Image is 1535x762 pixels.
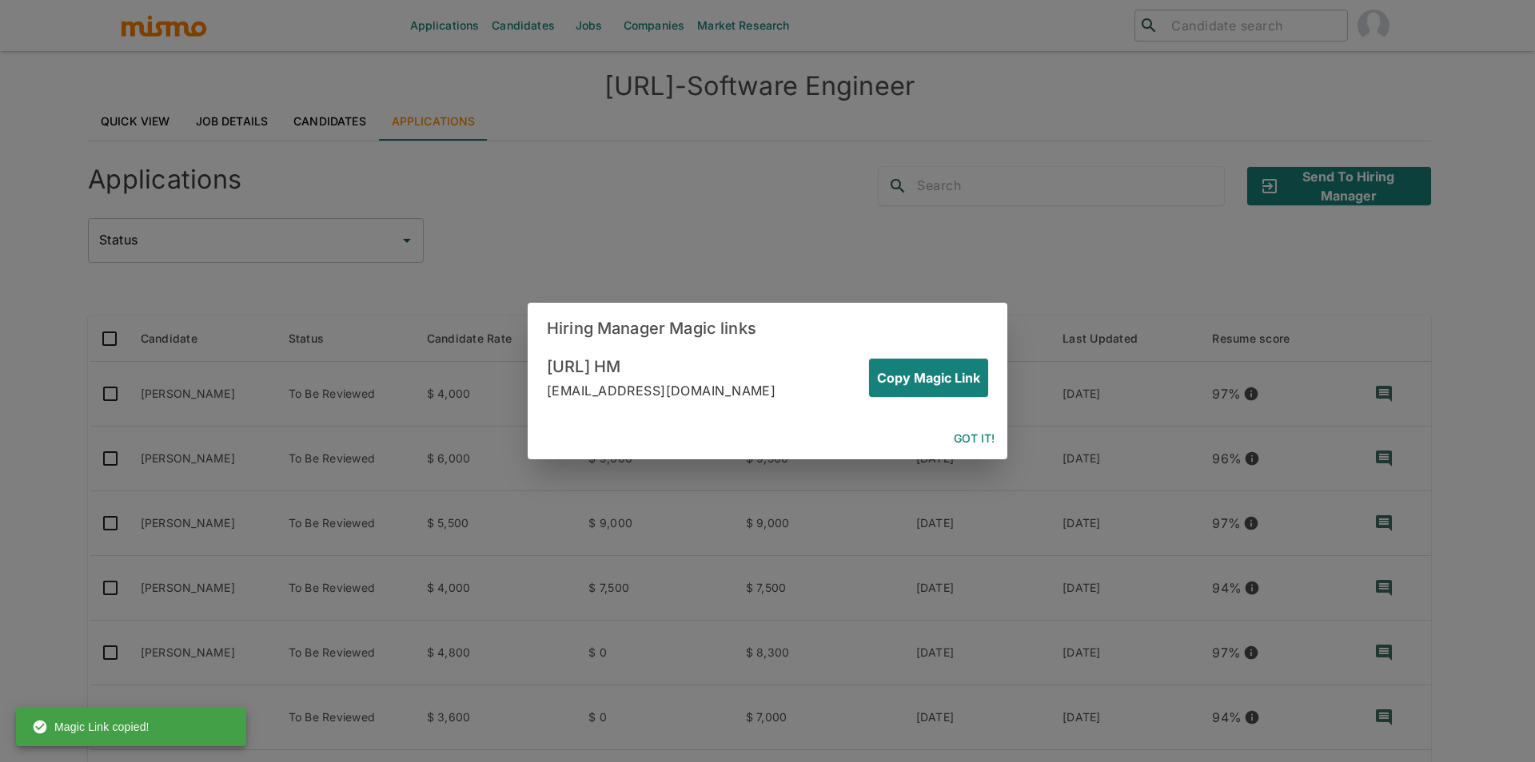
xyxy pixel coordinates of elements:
h6: [URL] HM [547,354,775,379]
button: Got it! [947,424,1001,454]
h2: Hiring Manager Magic links [528,303,1007,354]
p: [EMAIL_ADDRESS][DOMAIN_NAME] [547,379,775,402]
div: Magic Link copied! [32,712,150,741]
button: Copy Magic Link [869,359,988,397]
